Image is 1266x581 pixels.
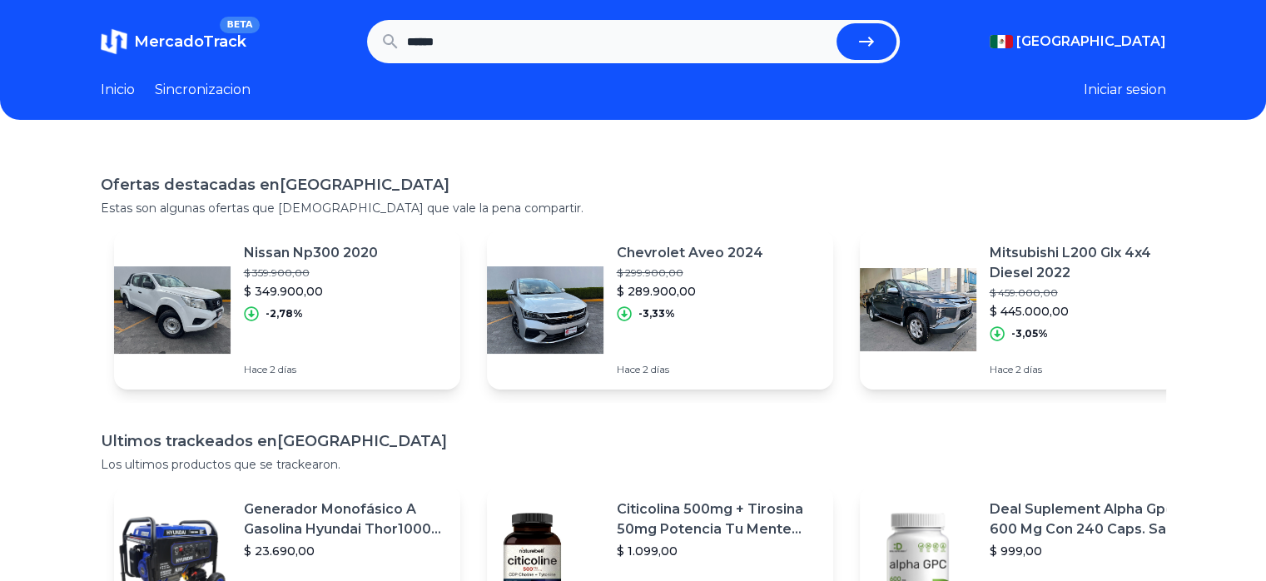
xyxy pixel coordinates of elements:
p: Los ultimos productos que se trackearon. [101,456,1166,473]
a: MercadoTrackBETA [101,28,246,55]
p: $ 445.000,00 [990,303,1193,320]
span: BETA [220,17,259,33]
p: $ 1.099,00 [617,543,820,559]
a: Featured imageMitsubishi L200 Glx 4x4 Diesel 2022$ 459.000,00$ 445.000,00-3,05%Hace 2 días [860,230,1206,390]
p: Hace 2 días [990,363,1193,376]
p: Nissan Np300 2020 [244,243,378,263]
img: Featured image [114,251,231,368]
h1: Ofertas destacadas en [GEOGRAPHIC_DATA] [101,173,1166,196]
p: Mitsubishi L200 Glx 4x4 Diesel 2022 [990,243,1193,283]
p: $ 23.690,00 [244,543,447,559]
img: Mexico [990,35,1013,48]
img: Featured image [860,251,976,368]
a: Featured imageNissan Np300 2020$ 359.900,00$ 349.900,00-2,78%Hace 2 días [114,230,460,390]
p: Hace 2 días [244,363,378,376]
a: Inicio [101,80,135,100]
p: Estas son algunas ofertas que [DEMOGRAPHIC_DATA] que vale la pena compartir. [101,200,1166,216]
p: Deal Suplement Alpha Gpc 600 Mg Con 240 Caps. Salud Cerebral Sabor S/n [990,499,1193,539]
p: $ 999,00 [990,543,1193,559]
p: $ 459.000,00 [990,286,1193,300]
p: -3,05% [1011,327,1048,340]
p: $ 289.900,00 [617,283,763,300]
a: Featured imageChevrolet Aveo 2024$ 299.900,00$ 289.900,00-3,33%Hace 2 días [487,230,833,390]
p: $ 349.900,00 [244,283,378,300]
h1: Ultimos trackeados en [GEOGRAPHIC_DATA] [101,430,1166,453]
span: MercadoTrack [134,32,246,51]
a: Sincronizacion [155,80,251,100]
p: $ 359.900,00 [244,266,378,280]
p: Hace 2 días [617,363,763,376]
p: $ 299.900,00 [617,266,763,280]
img: Featured image [487,251,603,368]
button: [GEOGRAPHIC_DATA] [990,32,1166,52]
button: Iniciar sesion [1084,80,1166,100]
p: Generador Monofásico A Gasolina Hyundai Thor10000 P 11.5 Kw [244,499,447,539]
p: -2,78% [266,307,303,320]
p: -3,33% [638,307,675,320]
img: MercadoTrack [101,28,127,55]
p: Chevrolet Aveo 2024 [617,243,763,263]
p: Citicolina 500mg + Tirosina 50mg Potencia Tu Mente (120caps) Sabor Sin Sabor [617,499,820,539]
span: [GEOGRAPHIC_DATA] [1016,32,1166,52]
